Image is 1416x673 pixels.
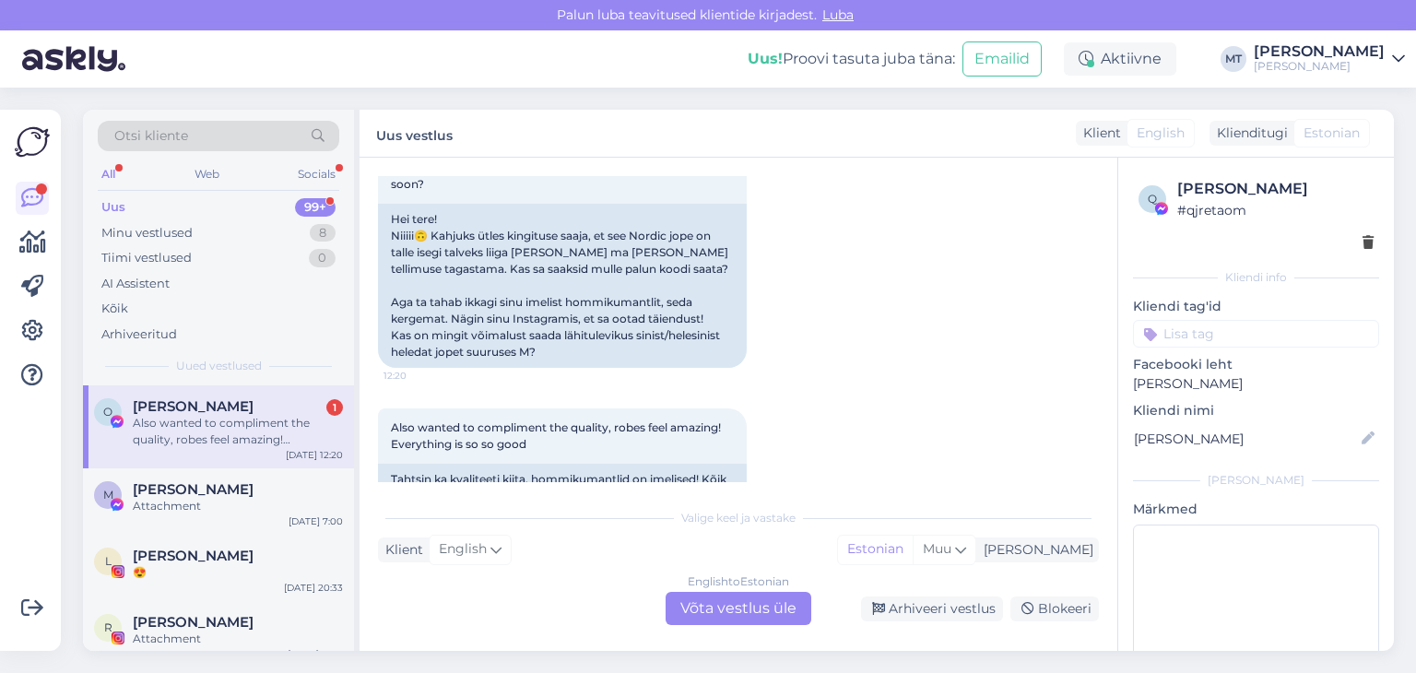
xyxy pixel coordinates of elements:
[288,647,343,661] div: [DATE] 14:16
[295,198,336,217] div: 99+
[748,48,955,70] div: Proovi tasuta juba täna:
[1133,297,1379,316] p: Kliendi tag'id
[1304,124,1360,143] span: Estonian
[1134,429,1358,449] input: Lisa nimi
[1076,124,1121,143] div: Klient
[391,420,726,451] span: Also wanted to compliment the quality, robes feel amazing! Everything is so so good
[378,510,1099,526] div: Valige keel ja vastake
[962,41,1042,77] button: Emailid
[439,539,487,560] span: English
[1221,46,1246,72] div: MT
[1177,200,1374,220] div: # qjretaom
[105,554,112,568] span: L
[294,162,339,186] div: Socials
[1133,355,1379,374] p: Facebooki leht
[1133,500,1379,519] p: Märkmed
[310,224,336,242] div: 8
[1133,472,1379,489] div: [PERSON_NAME]
[378,464,747,512] div: Tahtsin ka kvaliteeti kiita, hommikumantlid on imelised! Kõik on nii-nii hea.
[838,536,913,563] div: Estonian
[923,540,951,557] span: Muu
[376,121,453,146] label: Uus vestlus
[1010,596,1099,621] div: Blokeeri
[309,249,336,267] div: 0
[861,596,1003,621] div: Arhiveeri vestlus
[133,415,343,448] div: Also wanted to compliment the quality, robes feel amazing! Everything is so so good
[104,620,112,634] span: R
[748,50,783,67] b: Uus!
[286,448,343,462] div: [DATE] 12:20
[101,249,192,267] div: Tiimi vestlused
[101,275,170,293] div: AI Assistent
[101,300,128,318] div: Kõik
[103,488,113,502] span: M
[114,126,188,146] span: Otsi kliente
[1177,178,1374,200] div: [PERSON_NAME]
[1133,401,1379,420] p: Kliendi nimi
[103,405,112,419] span: O
[133,631,343,647] div: Attachment
[133,564,343,581] div: 😍
[15,124,50,159] img: Askly Logo
[817,6,859,23] span: Luba
[133,498,343,514] div: Attachment
[101,325,177,344] div: Arhiveeritud
[133,481,254,498] span: Mari-Liis Treimut
[98,162,119,186] div: All
[133,548,254,564] span: Leele Lahi
[378,204,747,368] div: Hei tere! Niiiii🙃 Kahjuks ütles kingituse saaja, et see Nordic jope on talle isegi talveks liiga ...
[1133,269,1379,286] div: Kliendi info
[1148,192,1157,206] span: q
[326,399,343,416] div: 1
[688,573,789,590] div: English to Estonian
[101,224,193,242] div: Minu vestlused
[176,358,262,374] span: Uued vestlused
[378,540,423,560] div: Klient
[1254,59,1385,74] div: [PERSON_NAME]
[1209,124,1288,143] div: Klienditugi
[1137,124,1185,143] span: English
[1133,320,1379,348] input: Lisa tag
[133,398,254,415] span: Olga Lepaeva
[284,581,343,595] div: [DATE] 20:33
[1254,44,1385,59] div: [PERSON_NAME]
[133,614,254,631] span: Robin Hunt
[1133,374,1379,394] p: [PERSON_NAME]
[289,514,343,528] div: [DATE] 7:00
[976,540,1093,560] div: [PERSON_NAME]
[1064,42,1176,76] div: Aktiivne
[101,198,125,217] div: Uus
[666,592,811,625] div: Võta vestlus üle
[191,162,223,186] div: Web
[1254,44,1405,74] a: [PERSON_NAME][PERSON_NAME]
[383,369,453,383] span: 12:20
